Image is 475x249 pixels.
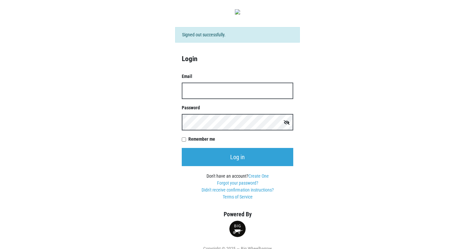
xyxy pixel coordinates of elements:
label: Remember me [188,136,293,143]
img: original-fc7597fdc6adbb9d0e2ae620e786d1a2.jpg [235,9,240,15]
h4: Login [182,54,293,63]
div: Signed out successfully. [175,27,300,43]
h5: Powered By [172,211,303,218]
div: Don't have an account? [182,173,293,200]
label: Password [182,104,293,111]
a: Didn't receive confirmation instructions? [202,187,274,193]
a: Create One [248,173,269,179]
a: Terms of Service [223,194,253,199]
label: Email [182,73,293,80]
img: small-round-logo-d6fdfe68ae19b7bfced82731a0234da4.png [229,221,246,237]
a: Forgot your password? [217,180,258,186]
input: Log in [182,148,293,166]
